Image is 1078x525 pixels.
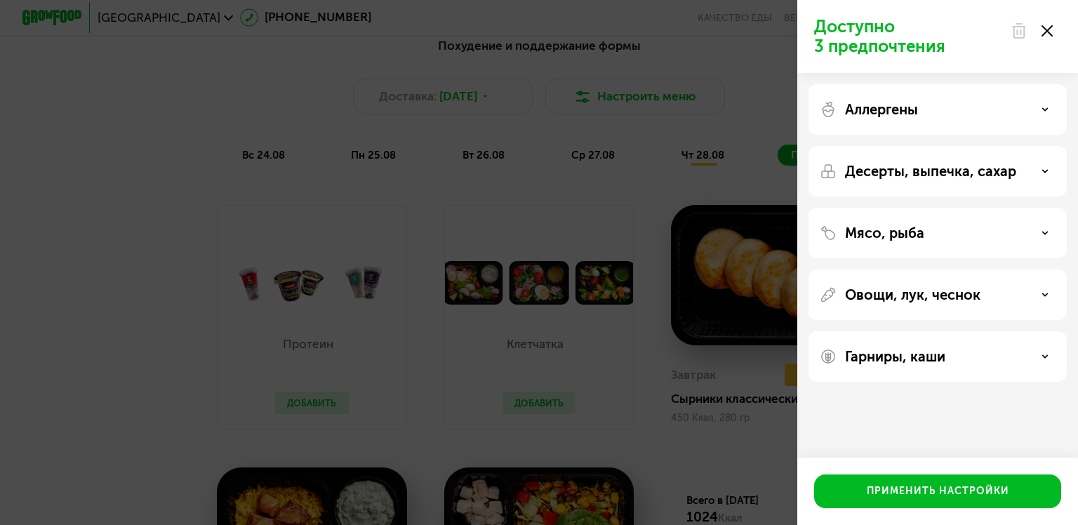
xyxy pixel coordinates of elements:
[845,163,1016,180] p: Десерты, выпечка, сахар
[845,286,980,303] p: Овощи, лук, чеснок
[845,225,924,241] p: Мясо, рыба
[814,17,1002,56] p: Доступно 3 предпочтения
[867,484,1009,498] div: Применить настройки
[845,101,918,118] p: Аллергены
[845,348,945,365] p: Гарниры, каши
[814,474,1061,508] button: Применить настройки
